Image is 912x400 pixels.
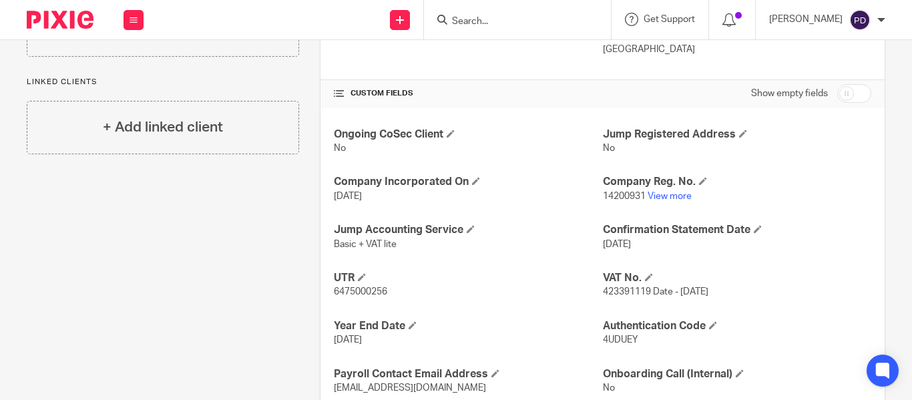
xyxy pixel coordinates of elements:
[334,144,346,153] span: No
[334,88,602,99] h4: CUSTOM FIELDS
[644,15,695,24] span: Get Support
[603,367,871,381] h4: Onboarding Call (Internal)
[603,192,646,201] span: 14200931
[603,319,871,333] h4: Authentication Code
[334,383,486,393] span: [EMAIL_ADDRESS][DOMAIN_NAME]
[334,271,602,285] h4: UTR
[603,43,871,56] p: [GEOGRAPHIC_DATA]
[603,175,871,189] h4: Company Reg. No.
[751,87,828,100] label: Show empty fields
[603,287,708,296] span: 423391119 Date - [DATE]
[451,16,571,28] input: Search
[27,11,93,29] img: Pixie
[27,77,299,87] p: Linked clients
[334,367,602,381] h4: Payroll Contact Email Address
[334,335,362,345] span: [DATE]
[334,175,602,189] h4: Company Incorporated On
[648,192,692,201] a: View more
[603,128,871,142] h4: Jump Registered Address
[334,223,602,237] h4: Jump Accounting Service
[334,128,602,142] h4: Ongoing CoSec Client
[603,240,631,249] span: [DATE]
[603,335,638,345] span: 4UDUEY
[603,223,871,237] h4: Confirmation Statement Date
[603,144,615,153] span: No
[334,319,602,333] h4: Year End Date
[603,271,871,285] h4: VAT No.
[334,287,387,296] span: 6475000256
[603,383,615,393] span: No
[769,13,843,26] p: [PERSON_NAME]
[849,9,871,31] img: svg%3E
[334,240,397,249] span: Basic + VAT lite
[103,117,223,138] h4: + Add linked client
[334,192,362,201] span: [DATE]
